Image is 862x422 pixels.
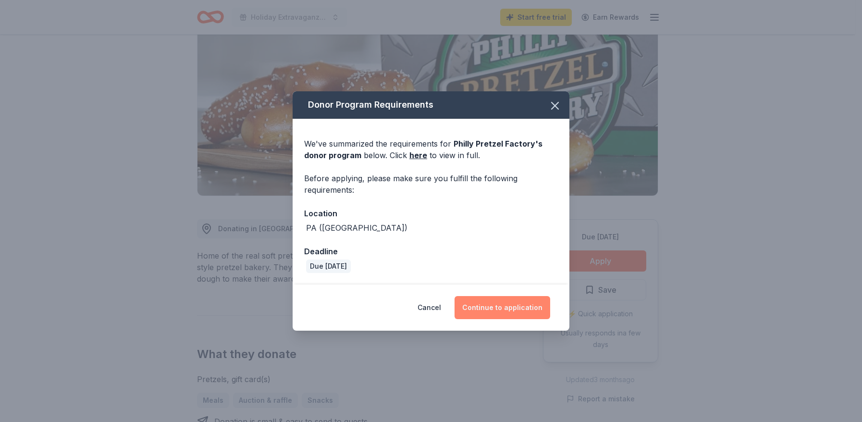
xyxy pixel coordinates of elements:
[304,245,558,258] div: Deadline
[455,296,550,319] button: Continue to application
[409,149,427,161] a: here
[304,207,558,220] div: Location
[293,91,569,119] div: Donor Program Requirements
[304,138,558,161] div: We've summarized the requirements for below. Click to view in full.
[418,296,441,319] button: Cancel
[306,260,351,273] div: Due [DATE]
[304,173,558,196] div: Before applying, please make sure you fulfill the following requirements:
[306,222,407,234] div: PA ([GEOGRAPHIC_DATA])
